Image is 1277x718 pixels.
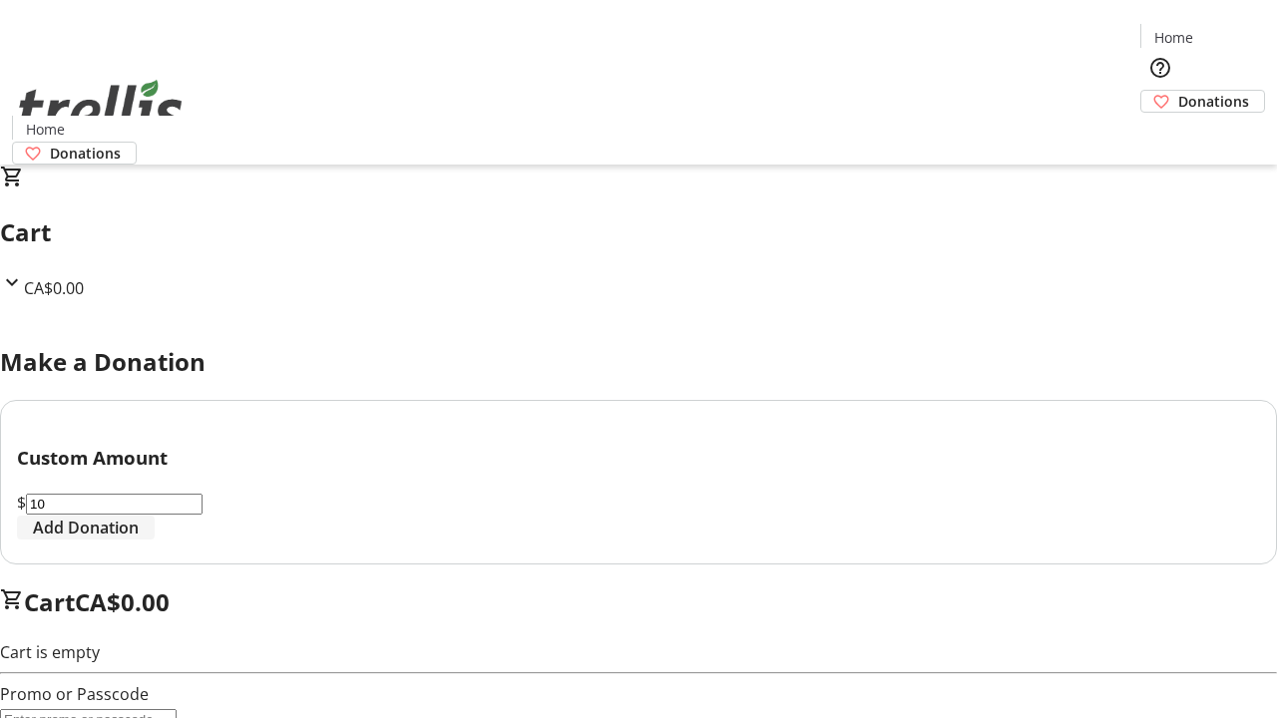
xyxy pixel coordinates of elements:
[17,444,1260,472] h3: Custom Amount
[1140,113,1180,153] button: Cart
[33,516,139,539] span: Add Donation
[12,58,190,158] img: Orient E2E Organization nSBodVTfVw's Logo
[1141,27,1205,48] a: Home
[1178,91,1249,112] span: Donations
[50,143,121,164] span: Donations
[1140,90,1265,113] a: Donations
[26,119,65,140] span: Home
[24,277,84,299] span: CA$0.00
[17,492,26,514] span: $
[1154,27,1193,48] span: Home
[17,516,155,539] button: Add Donation
[13,119,77,140] a: Home
[26,494,203,515] input: Donation Amount
[75,585,170,618] span: CA$0.00
[12,142,137,165] a: Donations
[1140,48,1180,88] button: Help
